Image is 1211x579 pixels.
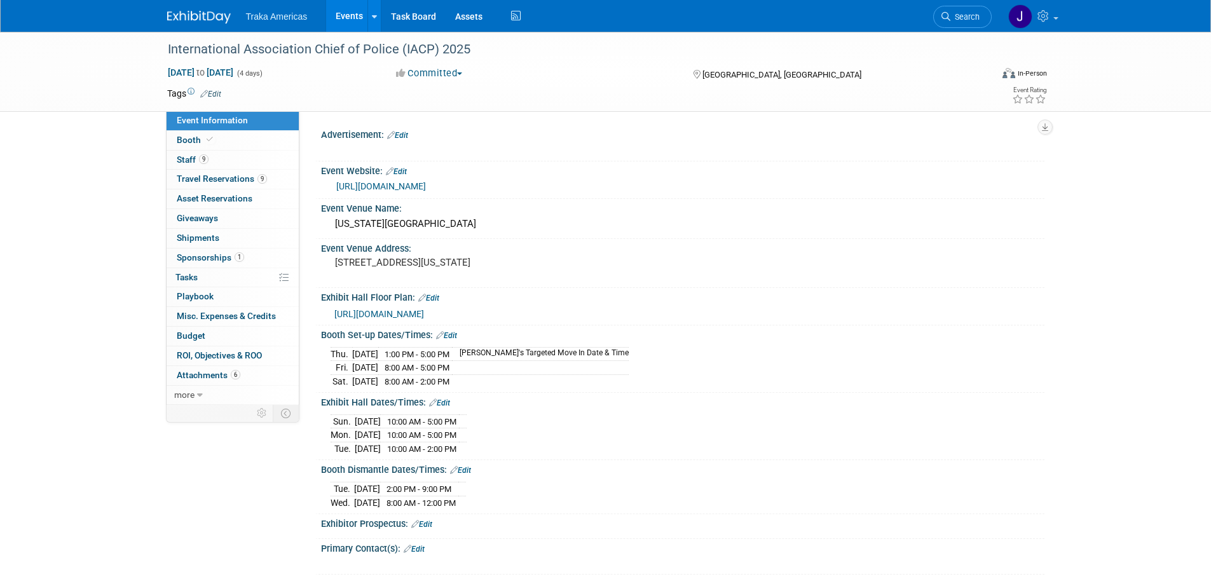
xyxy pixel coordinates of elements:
[321,161,1044,178] div: Event Website:
[355,442,381,455] td: [DATE]
[418,294,439,303] a: Edit
[177,311,276,321] span: Misc. Expenses & Credits
[331,482,354,496] td: Tue.
[231,370,240,379] span: 6
[352,361,378,375] td: [DATE]
[385,350,449,359] span: 1:00 PM - 5:00 PM
[331,442,355,455] td: Tue.
[355,428,381,442] td: [DATE]
[200,90,221,99] a: Edit
[174,390,195,400] span: more
[236,69,263,78] span: (4 days)
[167,209,299,228] a: Giveaways
[257,174,267,184] span: 9
[167,170,299,189] a: Travel Reservations9
[387,417,456,426] span: 10:00 AM - 5:00 PM
[167,327,299,346] a: Budget
[167,287,299,306] a: Playbook
[167,268,299,287] a: Tasks
[321,288,1044,304] div: Exhibit Hall Floor Plan:
[429,398,450,407] a: Edit
[385,363,449,372] span: 8:00 AM - 5:00 PM
[331,374,352,388] td: Sat.
[246,11,308,22] span: Traka Americas
[352,347,378,361] td: [DATE]
[352,374,378,388] td: [DATE]
[917,66,1048,85] div: Event Format
[321,460,1044,477] div: Booth Dismantle Dates/Times:
[177,135,216,145] span: Booth
[167,131,299,150] a: Booth
[177,370,240,380] span: Attachments
[177,174,267,184] span: Travel Reservations
[321,239,1044,255] div: Event Venue Address:
[163,38,973,61] div: International Association Chief of Police (IACP) 2025
[387,444,456,454] span: 10:00 AM - 2:00 PM
[331,361,352,375] td: Fri.
[331,414,355,428] td: Sun.
[177,252,244,262] span: Sponsorships
[207,136,213,143] i: Booth reservation complete
[335,257,608,268] pre: [STREET_ADDRESS][US_STATE]
[392,67,467,80] button: Committed
[195,67,207,78] span: to
[177,330,205,341] span: Budget
[331,496,354,509] td: Wed.
[355,414,381,428] td: [DATE]
[167,229,299,248] a: Shipments
[1017,69,1047,78] div: In-Person
[331,347,352,361] td: Thu.
[354,496,380,509] td: [DATE]
[199,154,209,164] span: 9
[177,213,218,223] span: Giveaways
[334,309,424,319] a: [URL][DOMAIN_NAME]
[321,125,1044,142] div: Advertisement:
[1008,4,1032,29] img: Jamie Saenz
[933,6,992,28] a: Search
[167,87,221,100] td: Tags
[331,214,1035,234] div: [US_STATE][GEOGRAPHIC_DATA]
[386,167,407,176] a: Edit
[387,131,408,140] a: Edit
[177,193,252,203] span: Asset Reservations
[273,405,299,421] td: Toggle Event Tabs
[167,307,299,326] a: Misc. Expenses & Credits
[702,70,861,79] span: [GEOGRAPHIC_DATA], [GEOGRAPHIC_DATA]
[167,189,299,208] a: Asset Reservations
[950,12,980,22] span: Search
[387,430,456,440] span: 10:00 AM - 5:00 PM
[321,539,1044,555] div: Primary Contact(s):
[177,233,219,243] span: Shipments
[436,331,457,340] a: Edit
[167,67,234,78] span: [DATE] [DATE]
[385,377,449,386] span: 8:00 AM - 2:00 PM
[452,347,629,361] td: [PERSON_NAME]'s Targeted Move In Date & Time
[450,466,471,475] a: Edit
[167,249,299,268] a: Sponsorships1
[175,272,198,282] span: Tasks
[387,498,456,508] span: 8:00 AM - 12:00 PM
[387,484,451,494] span: 2:00 PM - 9:00 PM
[177,115,248,125] span: Event Information
[321,514,1044,531] div: Exhibitor Prospectus:
[167,346,299,365] a: ROI, Objectives & ROO
[321,199,1044,215] div: Event Venue Name:
[331,428,355,442] td: Mon.
[177,350,262,360] span: ROI, Objectives & ROO
[321,325,1044,342] div: Booth Set-up Dates/Times:
[167,11,231,24] img: ExhibitDay
[1002,68,1015,78] img: Format-Inperson.png
[235,252,244,262] span: 1
[354,482,380,496] td: [DATE]
[251,405,273,421] td: Personalize Event Tab Strip
[167,111,299,130] a: Event Information
[321,393,1044,409] div: Exhibit Hall Dates/Times:
[336,181,426,191] a: [URL][DOMAIN_NAME]
[167,386,299,405] a: more
[411,520,432,529] a: Edit
[167,151,299,170] a: Staff9
[177,154,209,165] span: Staff
[167,366,299,385] a: Attachments6
[177,291,214,301] span: Playbook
